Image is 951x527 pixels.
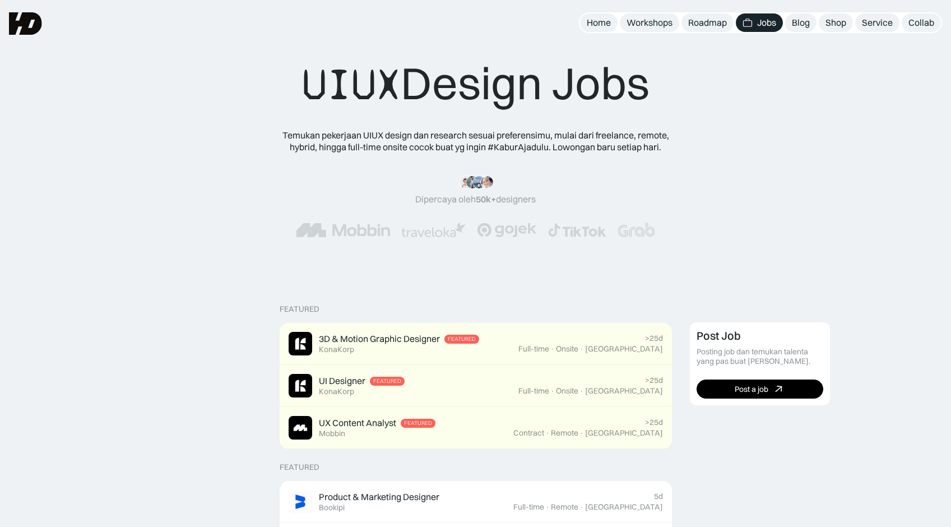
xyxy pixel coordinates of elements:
[587,17,611,29] div: Home
[627,17,672,29] div: Workshops
[757,17,776,29] div: Jobs
[319,345,354,354] div: KonaKorp
[645,418,663,427] div: >25d
[785,13,817,32] a: Blog
[319,491,439,503] div: Product & Marketing Designer
[280,304,319,314] div: Featured
[302,58,401,112] span: UIUX
[319,375,365,387] div: UI Designer
[579,502,584,512] div: ·
[855,13,899,32] a: Service
[404,420,432,427] div: Featured
[654,492,663,501] div: 5d
[280,407,672,449] a: Job ImageUX Content AnalystFeaturedMobbin>25dContract·Remote·[GEOGRAPHIC_DATA]
[585,344,663,354] div: [GEOGRAPHIC_DATA]
[280,365,672,407] a: Job ImageUI DesignerFeaturedKonaKorp>25dFull-time·Onsite·[GEOGRAPHIC_DATA]
[280,323,672,365] a: Job Image3D & Motion Graphic DesignerFeaturedKonaKorp>25dFull-time·Onsite·[GEOGRAPHIC_DATA]
[319,333,440,345] div: 3D & Motion Graphic Designer
[908,17,934,29] div: Collab
[792,17,810,29] div: Blog
[819,13,853,32] a: Shop
[476,193,496,205] span: 50k+
[319,417,396,429] div: UX Content Analyst
[579,386,584,396] div: ·
[513,428,544,438] div: Contract
[518,386,549,396] div: Full-time
[736,13,783,32] a: Jobs
[825,17,846,29] div: Shop
[448,336,476,343] div: Featured
[280,481,672,523] a: Job ImageProduct & Marketing DesignerBookipi5dFull-time·Remote·[GEOGRAPHIC_DATA]
[585,428,663,438] div: [GEOGRAPHIC_DATA]
[373,378,401,385] div: Featured
[274,130,678,153] div: Temukan pekerjaan UIUX design dan research sesuai preferensimu, mulai dari freelance, remote, hyb...
[513,502,544,512] div: Full-time
[551,502,578,512] div: Remote
[556,386,578,396] div: Onsite
[289,332,312,355] img: Job Image
[645,334,663,343] div: >25d
[550,344,555,354] div: ·
[289,490,312,514] img: Job Image
[319,387,354,396] div: KonaKorp
[550,386,555,396] div: ·
[579,344,584,354] div: ·
[862,17,893,29] div: Service
[579,428,584,438] div: ·
[319,429,345,438] div: Mobbin
[645,376,663,385] div: >25d
[289,416,312,440] img: Job Image
[585,386,663,396] div: [GEOGRAPHIC_DATA]
[289,374,312,397] img: Job Image
[902,13,941,32] a: Collab
[735,385,768,394] div: Post a job
[280,463,319,472] div: Featured
[681,13,734,32] a: Roadmap
[697,380,823,399] a: Post a job
[551,428,578,438] div: Remote
[518,344,549,354] div: Full-time
[545,502,550,512] div: ·
[556,344,578,354] div: Onsite
[688,17,727,29] div: Roadmap
[697,329,741,343] div: Post Job
[319,503,345,512] div: Bookipi
[302,56,650,112] div: Design Jobs
[415,193,536,205] div: Dipercaya oleh designers
[545,428,550,438] div: ·
[697,347,823,366] div: Posting job dan temukan talenta yang pas buat [PERSON_NAME].
[585,502,663,512] div: [GEOGRAPHIC_DATA]
[620,13,679,32] a: Workshops
[580,13,618,32] a: Home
